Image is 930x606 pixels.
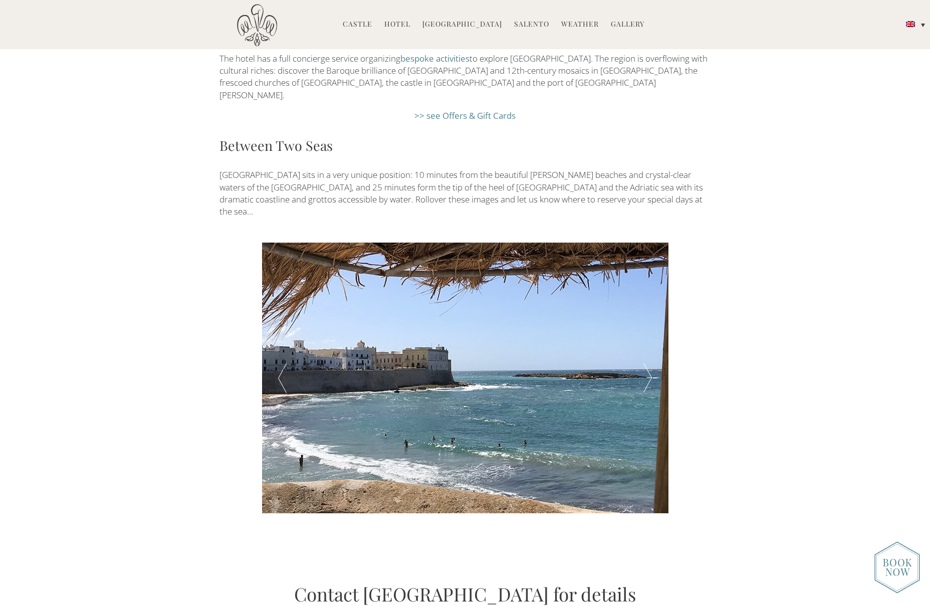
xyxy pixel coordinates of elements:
[219,135,711,155] h3: Between Two Seas
[561,19,599,31] a: Weather
[906,21,915,27] img: English
[219,169,711,218] p: [GEOGRAPHIC_DATA] sits in a very unique position: 10 minutes from the beautiful [PERSON_NAME] bea...
[874,541,920,593] img: new-booknow.png
[237,4,277,47] img: Castello di Ugento
[414,110,516,121] a: >> see Offers & Gift Cards
[611,19,644,31] a: Gallery
[343,19,372,31] a: Castle
[422,19,502,31] a: [GEOGRAPHIC_DATA]
[219,53,711,101] p: The hotel has a full concierge service organizing to explore [GEOGRAPHIC_DATA]. The region is ove...
[384,19,410,31] a: Hotel
[514,19,549,31] a: Salento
